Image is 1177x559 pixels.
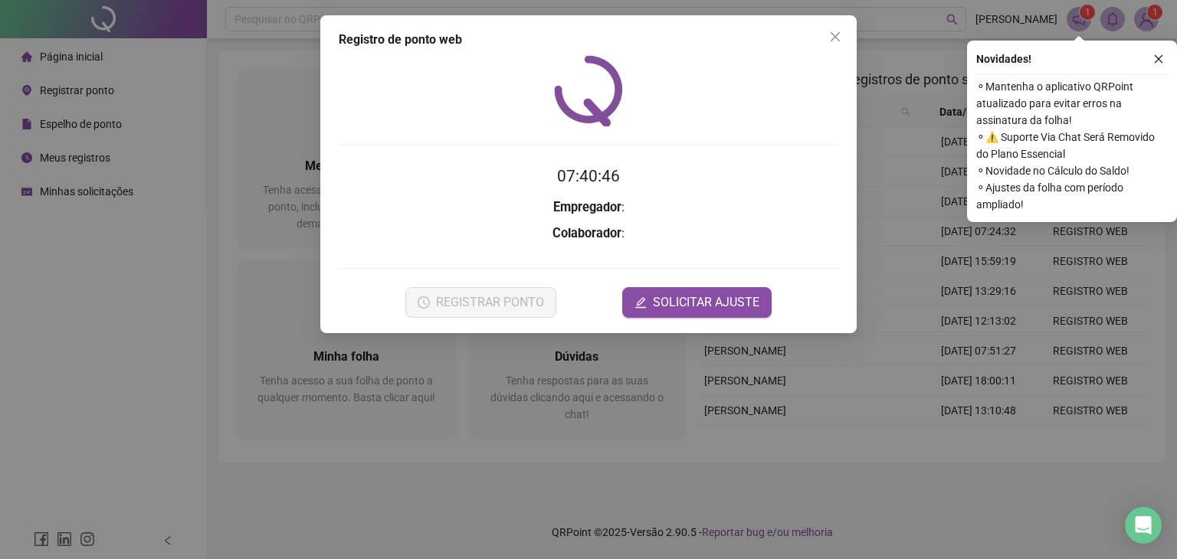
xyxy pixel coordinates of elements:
[634,296,647,309] span: edit
[829,31,841,43] span: close
[976,179,1168,213] span: ⚬ Ajustes da folha com período ampliado!
[339,224,838,244] h3: :
[405,287,556,318] button: REGISTRAR PONTO
[823,25,848,49] button: Close
[976,78,1168,129] span: ⚬ Mantenha o aplicativo QRPoint atualizado para evitar erros na assinatura da folha!
[554,55,623,126] img: QRPoint
[552,226,621,240] strong: Colaborador
[1153,54,1164,64] span: close
[1125,507,1162,544] div: Open Intercom Messenger
[976,162,1168,179] span: ⚬ Novidade no Cálculo do Saldo!
[557,167,620,185] time: 07:40:46
[553,200,621,214] strong: Empregador
[653,293,759,312] span: SOLICITAR AJUSTE
[976,51,1031,67] span: Novidades !
[339,31,838,49] div: Registro de ponto web
[339,198,838,217] h3: :
[622,287,772,318] button: editSOLICITAR AJUSTE
[976,129,1168,162] span: ⚬ ⚠️ Suporte Via Chat Será Removido do Plano Essencial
